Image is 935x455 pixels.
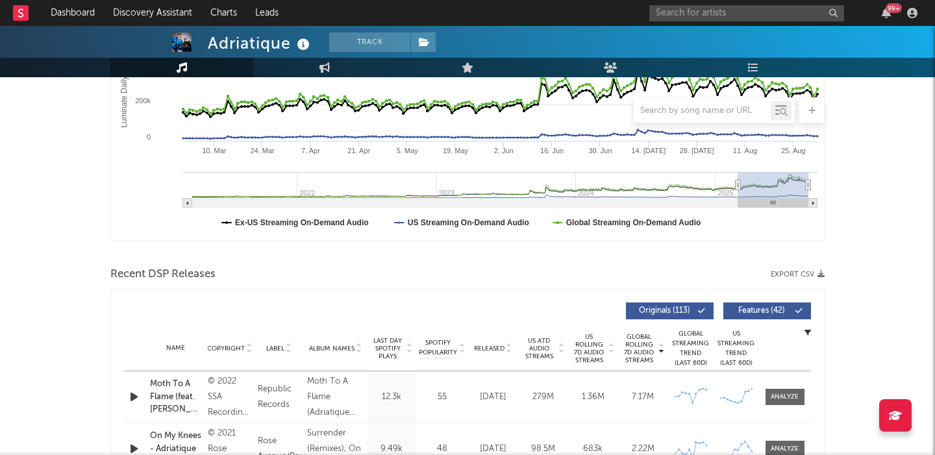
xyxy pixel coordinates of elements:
[110,267,216,282] span: Recent DSP Releases
[634,106,771,116] input: Search by song name or URL
[680,147,714,154] text: 28. [DATE]
[733,147,757,154] text: 11. Aug
[307,374,364,421] div: Moth To A Flame (Adriatique Remix)
[329,32,410,52] button: Track
[150,378,201,416] a: Moth To A Flame (feat. [PERSON_NAME]) - Adriatique Remix
[494,147,514,154] text: 2. Jun
[634,307,694,315] span: Originals ( 113 )
[626,302,714,319] button: Originals(113)
[147,133,151,141] text: 0
[521,391,565,404] div: 279M
[471,391,515,404] div: [DATE]
[443,147,469,154] text: 19. May
[208,32,313,54] div: Adriatique
[235,218,369,227] text: Ex-US Streaming On-Demand Audio
[588,147,612,154] text: 30. Jun
[631,147,666,154] text: 14. [DATE]
[371,337,405,360] span: Last Day Spotify Plays
[419,338,457,358] span: Spotify Popularity
[723,302,811,319] button: Features(42)
[571,333,607,364] span: US Rolling 7D Audio Streams
[566,218,701,227] text: Global Streaming On-Demand Audio
[371,391,413,404] div: 12.3k
[397,147,419,154] text: 5. May
[781,147,805,154] text: 25. Aug
[150,343,201,353] div: Name
[258,382,301,413] div: Republic Records
[671,329,710,368] div: Global Streaming Trend (Last 60D)
[119,45,129,127] text: Luminate Daily Streams
[882,8,891,18] button: 99+
[521,337,557,360] span: US ATD Audio Streams
[208,374,251,421] div: © 2022 SSA Recording, LLP, under exclusive license to Republic Records, a division of UMG Recordi...
[571,391,615,404] div: 1.36M
[717,329,756,368] div: US Streaming Trend (Last 60D)
[649,5,844,21] input: Search for artists
[309,345,355,352] span: Album Names
[474,345,505,352] span: Released
[621,391,665,404] div: 7.17M
[621,333,657,364] span: Global Rolling 7D Audio Streams
[419,391,465,404] div: 55
[266,345,284,352] span: Label
[771,271,825,278] button: Export CSV
[347,147,370,154] text: 21. Apr
[207,345,245,352] span: Copyright
[301,147,320,154] text: 7. Apr
[886,3,902,13] div: 99 +
[250,147,275,154] text: 24. Mar
[408,218,529,227] text: US Streaming On-Demand Audio
[135,97,151,105] text: 200k
[732,307,792,315] span: Features ( 42 )
[540,147,564,154] text: 16. Jun
[202,147,227,154] text: 10. Mar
